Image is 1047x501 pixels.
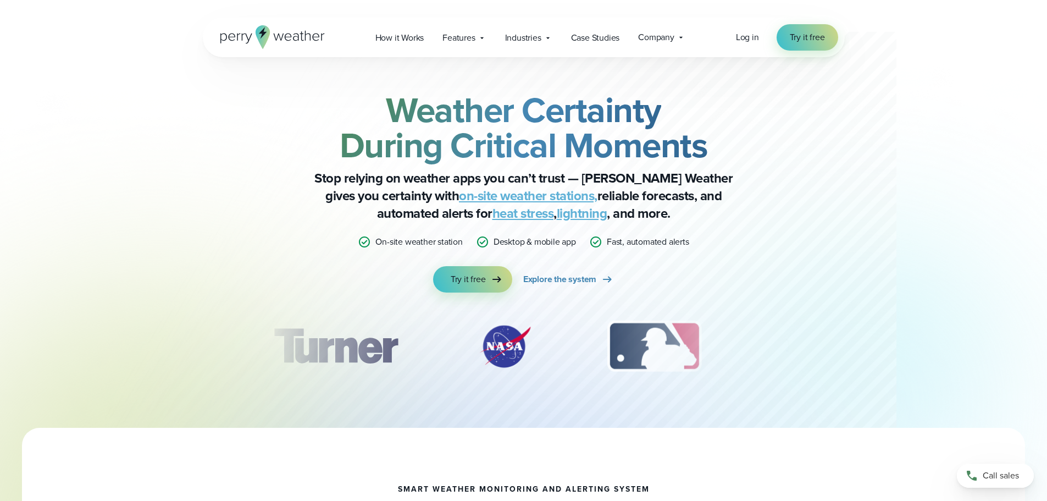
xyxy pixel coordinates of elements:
[433,266,512,293] a: Try it free
[638,31,674,44] span: Company
[523,266,614,293] a: Explore the system
[304,169,744,222] p: Stop relying on weather apps you can’t trust — [PERSON_NAME] Weather gives you certainty with rel...
[596,319,712,374] img: MLB.svg
[257,319,413,374] div: 1 of 12
[257,319,413,374] img: Turner-Construction_1.svg
[790,31,825,44] span: Try it free
[765,319,853,374] img: PGA.svg
[596,319,712,374] div: 3 of 12
[571,31,620,45] span: Case Studies
[467,319,544,374] div: 2 of 12
[375,235,462,249] p: On-site weather station
[736,31,759,44] a: Log in
[562,26,629,49] a: Case Studies
[398,485,650,494] h1: smart weather monitoring and alerting system
[366,26,434,49] a: How it Works
[557,203,607,223] a: lightning
[736,31,759,43] span: Log in
[442,31,475,45] span: Features
[375,31,424,45] span: How it Works
[765,319,853,374] div: 4 of 12
[607,235,689,249] p: Fast, automated alerts
[467,319,544,374] img: NASA.svg
[340,84,708,171] strong: Weather Certainty During Critical Moments
[505,31,541,45] span: Industries
[459,186,597,206] a: on-site weather stations,
[494,235,576,249] p: Desktop & mobile app
[451,273,486,286] span: Try it free
[258,319,790,379] div: slideshow
[777,24,838,51] a: Try it free
[523,273,596,286] span: Explore the system
[957,464,1034,488] a: Call sales
[492,203,554,223] a: heat stress
[983,469,1019,482] span: Call sales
